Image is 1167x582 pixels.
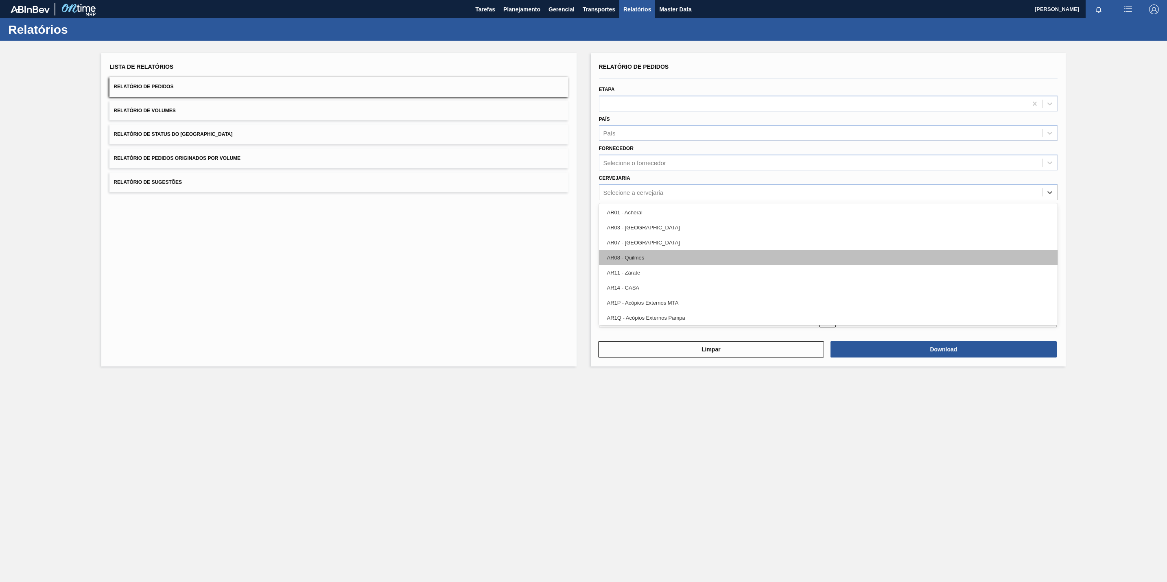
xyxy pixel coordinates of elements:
div: AR07 - [GEOGRAPHIC_DATA] [599,235,1058,250]
div: AR1Q - Acópios Externos Pampa [599,310,1058,325]
span: Master Data [659,4,691,14]
div: AR1P - Acópios Externos MTA [599,295,1058,310]
span: Transportes [583,4,615,14]
span: Relatório de Pedidos Originados por Volume [114,155,240,161]
button: Relatório de Status do [GEOGRAPHIC_DATA] [109,124,568,144]
span: Relatório de Volumes [114,108,175,113]
label: Cervejaria [599,175,630,181]
div: País [603,130,616,137]
button: Relatório de Pedidos [109,77,568,97]
button: Relatório de Volumes [109,101,568,121]
span: Relatório de Status do [GEOGRAPHIC_DATA] [114,131,232,137]
div: AR01 - Acheral [599,205,1058,220]
label: Etapa [599,87,615,92]
span: Lista de Relatórios [109,63,173,70]
button: Relatório de Pedidos Originados por Volume [109,148,568,168]
div: Selecione o fornecedor [603,159,666,166]
button: Relatório de Sugestões [109,172,568,192]
button: Limpar [598,341,824,357]
span: Relatórios [623,4,651,14]
img: userActions [1123,4,1133,14]
img: Logout [1149,4,1159,14]
div: AR14 - CASA [599,280,1058,295]
span: Planejamento [503,4,540,14]
span: Relatório de Pedidos [114,84,173,89]
button: Notificações [1086,4,1112,15]
label: País [599,116,610,122]
span: Tarefas [475,4,495,14]
span: Relatório de Sugestões [114,179,182,185]
label: Fornecedor [599,146,634,151]
span: Gerencial [549,4,575,14]
span: Relatório de Pedidos [599,63,669,70]
div: Selecione a cervejaria [603,189,664,196]
img: TNhmsLtSVTkK8tSr43FrP2fwEKptu5GPRR3wAAAABJRU5ErkJggg== [11,6,50,13]
div: AR08 - Quilmes [599,250,1058,265]
div: AR11 - Zárate [599,265,1058,280]
h1: Relatórios [8,25,153,34]
div: AR03 - [GEOGRAPHIC_DATA] [599,220,1058,235]
button: Download [830,341,1057,357]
